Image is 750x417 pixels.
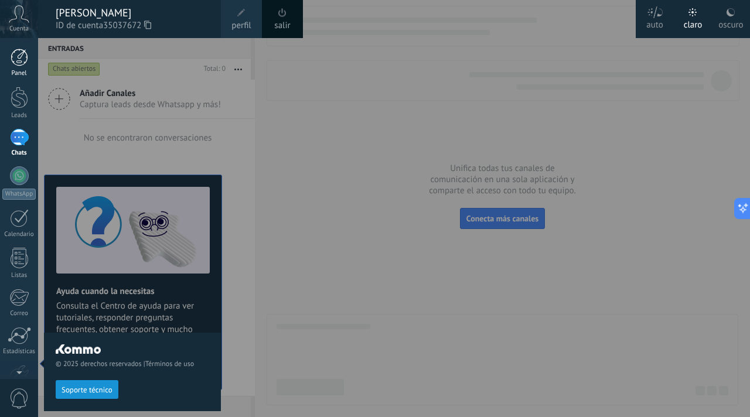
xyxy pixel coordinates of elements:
div: Estadísticas [2,348,36,356]
button: Soporte técnico [56,380,118,399]
a: salir [274,19,290,32]
div: Panel [2,70,36,77]
span: Soporte técnico [62,386,112,394]
div: oscuro [718,8,743,38]
div: claro [684,8,703,38]
div: Listas [2,272,36,279]
span: Cuenta [9,25,29,33]
a: Términos de uso [145,360,194,368]
div: WhatsApp [2,189,36,200]
span: perfil [231,19,251,32]
span: 35037672 [103,19,151,32]
div: auto [646,8,663,38]
div: [PERSON_NAME] [56,6,209,19]
div: Calendario [2,231,36,238]
div: Chats [2,149,36,157]
span: ID de cuenta [56,19,209,32]
div: Correo [2,310,36,317]
div: Leads [2,112,36,119]
span: © 2025 derechos reservados | [56,360,209,368]
a: Soporte técnico [56,385,118,394]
